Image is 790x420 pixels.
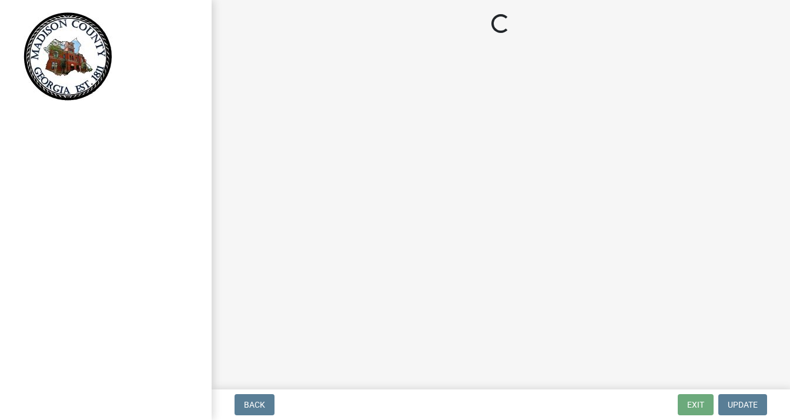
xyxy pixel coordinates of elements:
[678,394,714,415] button: Exit
[24,12,112,101] img: Madison County, Georgia
[728,400,758,409] span: Update
[718,394,767,415] button: Update
[235,394,275,415] button: Back
[244,400,265,409] span: Back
